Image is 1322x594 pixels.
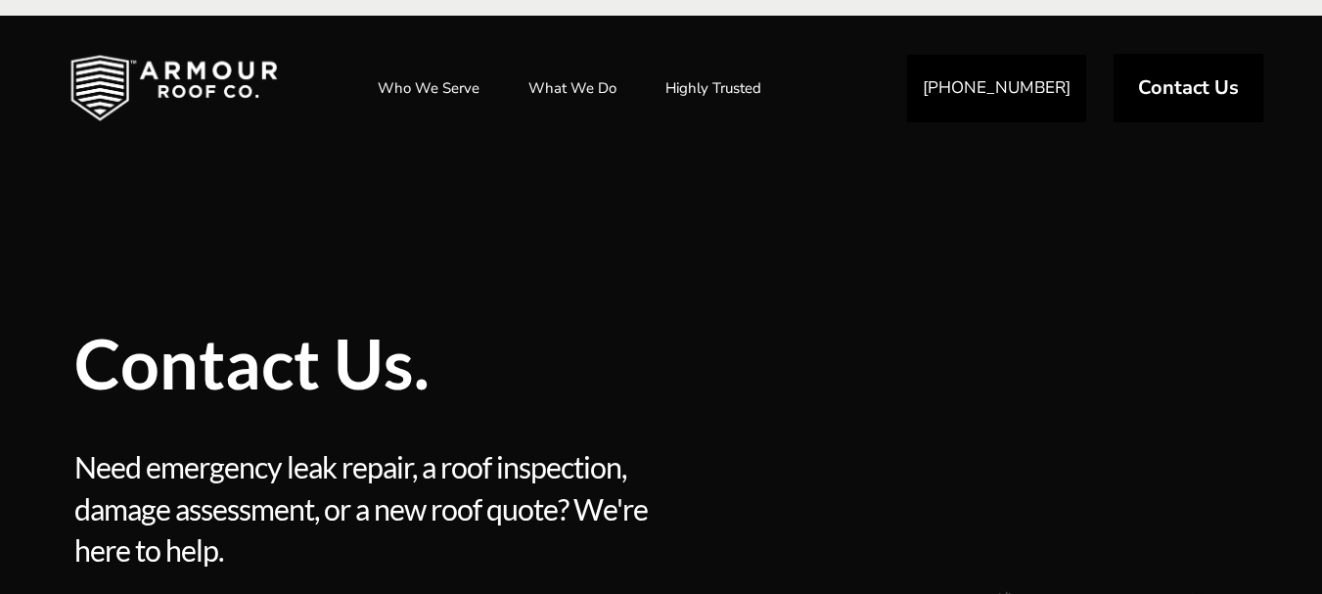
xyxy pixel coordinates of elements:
[74,446,655,571] span: Need emergency leak repair, a roof inspection, damage assessment, or a new roof quote? We're here...
[1138,78,1239,98] span: Contact Us
[646,64,781,113] a: Highly Trusted
[39,39,309,137] img: Industrial and Commercial Roofing Company | Armour Roof Co.
[907,55,1086,122] a: [PHONE_NUMBER]
[509,64,636,113] a: What We Do
[358,64,499,113] a: Who We Serve
[74,329,945,397] span: Contact Us.
[1114,54,1263,122] a: Contact Us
